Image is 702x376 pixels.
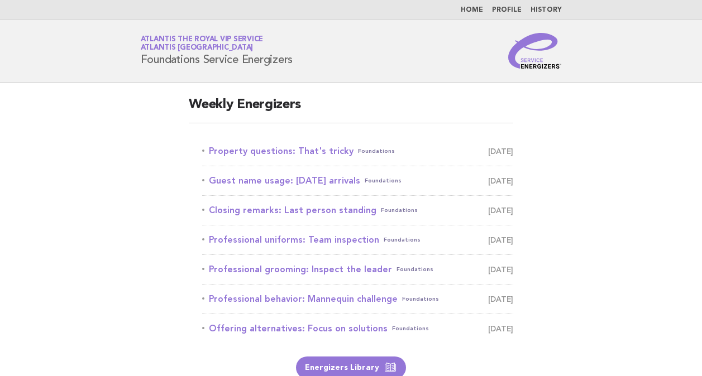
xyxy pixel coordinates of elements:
span: [DATE] [488,173,513,189]
span: Foundations [392,321,429,336]
a: Property questions: That's trickyFoundations [DATE] [202,143,513,159]
a: Professional behavior: Mannequin challengeFoundations [DATE] [202,291,513,307]
span: [DATE] [488,143,513,159]
span: Foundations [397,262,433,277]
span: Foundations [384,232,421,248]
span: Foundations [402,291,439,307]
span: [DATE] [488,203,513,218]
a: Professional uniforms: Team inspectionFoundations [DATE] [202,232,513,248]
a: Offering alternatives: Focus on solutionsFoundations [DATE] [202,321,513,336]
span: Atlantis [GEOGRAPHIC_DATA] [141,45,254,52]
a: Profile [492,7,522,13]
a: Atlantis the Royal VIP ServiceAtlantis [GEOGRAPHIC_DATA] [141,36,264,51]
span: [DATE] [488,262,513,277]
span: [DATE] [488,291,513,307]
span: Foundations [365,173,402,189]
span: [DATE] [488,321,513,336]
a: Guest name usage: [DATE] arrivalsFoundations [DATE] [202,173,513,189]
span: Foundations [381,203,418,218]
img: Service Energizers [508,33,562,69]
a: Professional grooming: Inspect the leaderFoundations [DATE] [202,262,513,277]
h1: Foundations Service Energizers [141,36,293,65]
a: Closing remarks: Last person standingFoundations [DATE] [202,203,513,218]
span: [DATE] [488,232,513,248]
span: Foundations [358,143,395,159]
a: History [531,7,562,13]
h2: Weekly Energizers [189,96,513,123]
a: Home [461,7,483,13]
